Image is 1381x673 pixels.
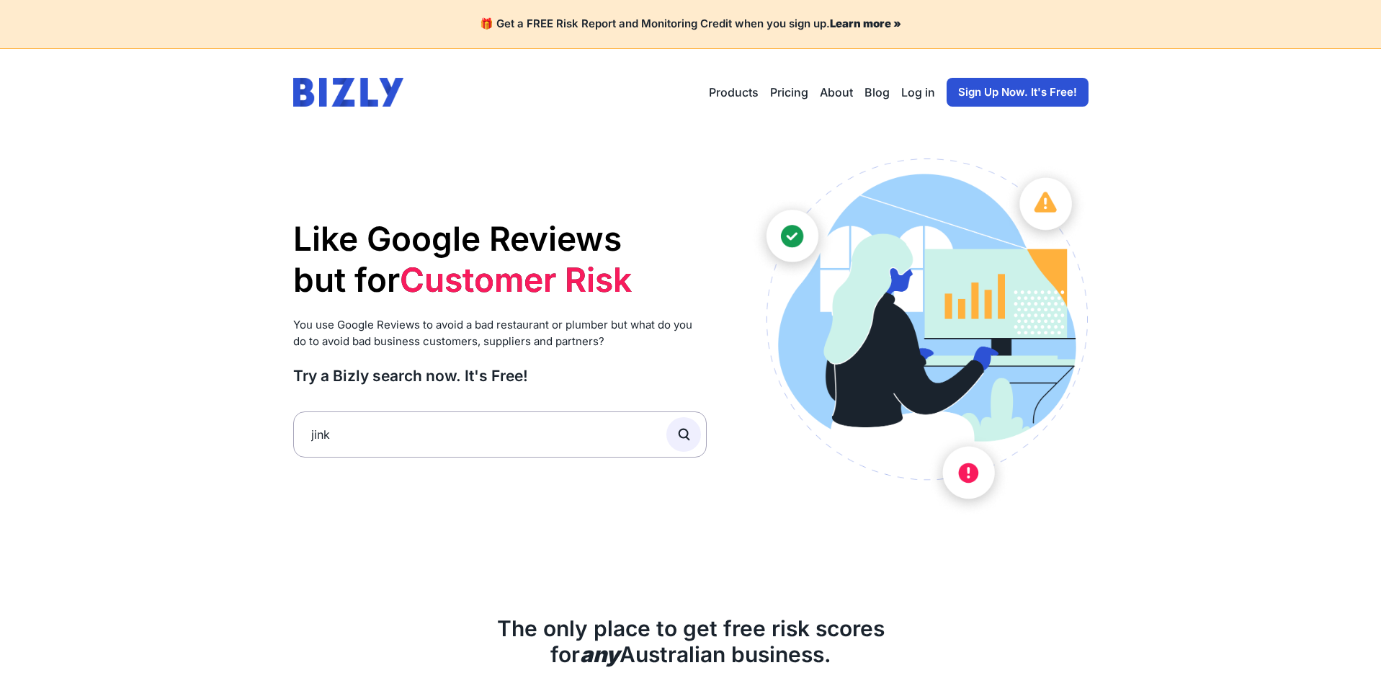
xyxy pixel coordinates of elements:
[293,411,707,458] input: Search by Name, ABN or ACN
[770,84,808,101] a: Pricing
[293,317,707,349] p: You use Google Reviews to avoid a bad restaurant or plumber but what do you do to avoid bad busin...
[400,301,632,343] li: Supplier Risk
[947,78,1089,107] a: Sign Up Now. It's Free!
[830,17,901,30] a: Learn more »
[17,17,1364,31] h4: 🎁 Get a FREE Risk Report and Monitoring Credit when you sign up.
[864,84,890,101] a: Blog
[293,615,1089,667] h2: The only place to get free risk scores for Australian business.
[709,84,759,101] button: Products
[580,641,620,667] b: any
[293,218,707,301] h1: Like Google Reviews but for
[293,366,707,385] h3: Try a Bizly search now. It's Free!
[400,259,632,301] li: Customer Risk
[901,84,935,101] a: Log in
[820,84,853,101] a: About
